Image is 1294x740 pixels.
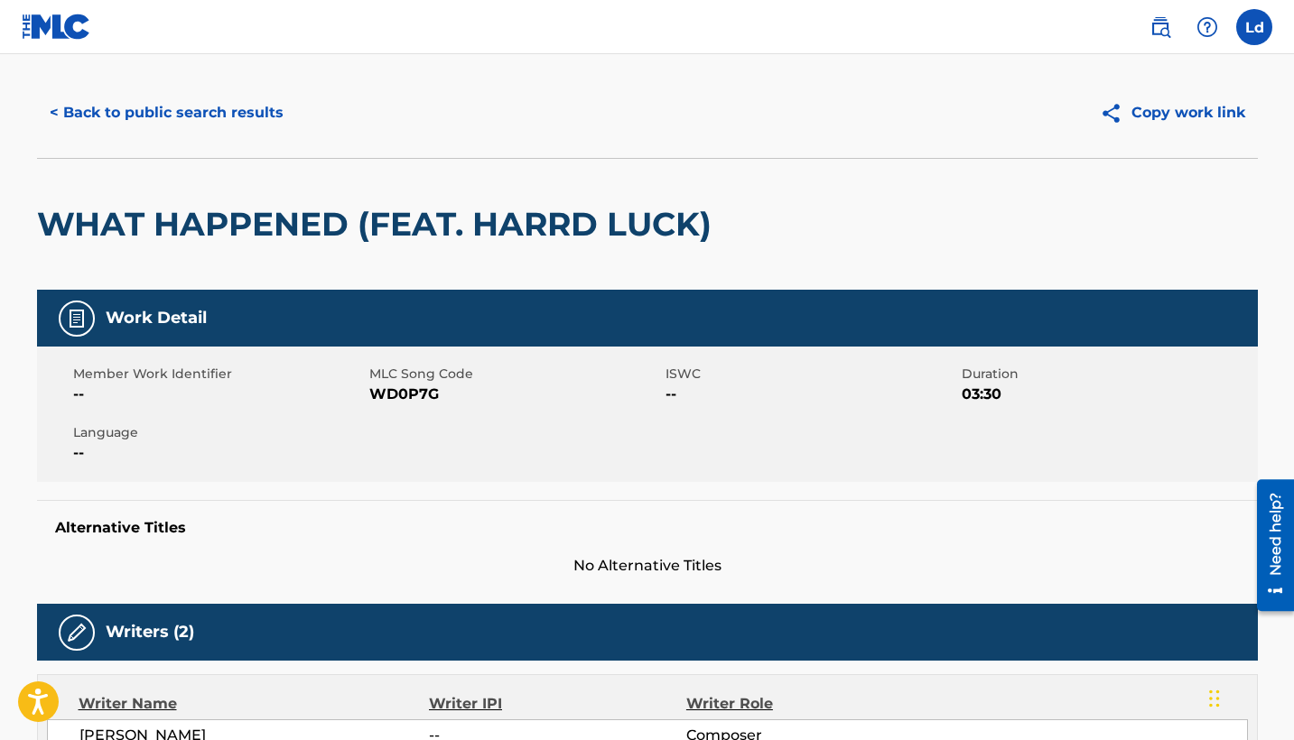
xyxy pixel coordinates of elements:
div: Help [1189,9,1225,45]
h5: Writers (2) [106,622,194,643]
a: Public Search [1142,9,1178,45]
img: Work Detail [66,308,88,329]
div: Writer IPI [429,693,686,715]
img: Writers [66,622,88,643]
span: -- [73,442,365,464]
div: Writer Role [686,693,920,715]
button: Copy work link [1087,90,1258,135]
span: Language [73,423,365,442]
iframe: Chat Widget [1204,653,1294,740]
span: WD0P7G [369,384,661,405]
span: ISWC [666,365,957,384]
h5: Work Detail [106,308,207,328]
img: help [1196,16,1218,38]
button: < Back to public search results [37,90,296,135]
img: Copy work link [1100,102,1131,125]
h5: Alternative Titles [55,519,1240,537]
span: Duration [962,365,1253,384]
div: Writer Name [79,693,430,715]
img: MLC Logo [22,14,91,40]
div: User Menu [1236,9,1272,45]
span: No Alternative Titles [37,555,1258,577]
div: Drag [1209,671,1220,726]
span: 03:30 [962,384,1253,405]
span: -- [73,384,365,405]
span: -- [666,384,957,405]
span: MLC Song Code [369,365,661,384]
h2: WHAT HAPPENED (FEAT. HARRD LUCK) [37,204,721,245]
iframe: Resource Center [1243,468,1294,623]
span: Member Work Identifier [73,365,365,384]
img: search [1150,16,1171,38]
